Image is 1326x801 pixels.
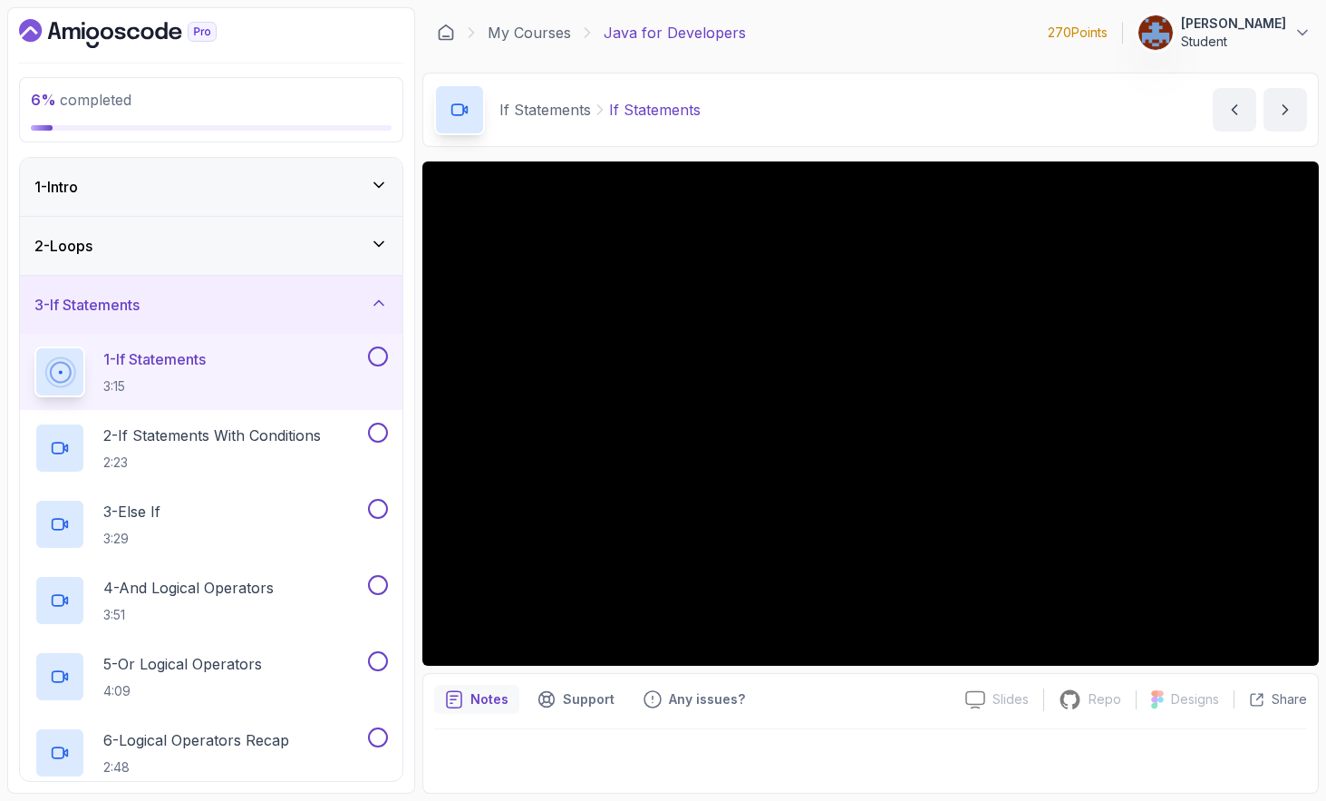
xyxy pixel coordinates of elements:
button: Support button [527,685,625,714]
p: 6 - Logical Operators Recap [103,729,289,751]
p: Slides [992,690,1029,708]
iframe: 1 - If Statements [422,161,1319,666]
button: 5-Or Logical Operators4:09 [34,651,388,702]
p: If Statements [499,99,591,121]
p: 4:09 [103,682,262,700]
button: user profile image[PERSON_NAME]Student [1137,15,1311,51]
button: Share [1234,690,1307,708]
h3: 1 - Intro [34,176,78,198]
a: Dashboard [19,19,258,48]
p: 3:51 [103,606,274,624]
p: Support [563,690,615,708]
p: [PERSON_NAME] [1181,15,1286,33]
p: 2 - If Statements With Conditions [103,425,321,446]
p: 270 Points [1048,24,1108,42]
p: 5 - Or Logical Operators [103,653,262,675]
a: Dashboard [437,24,455,42]
p: 1 - If Statements [103,348,206,370]
button: 6-Logical Operators Recap2:48 [34,728,388,778]
button: 3-If Statements [20,276,402,334]
button: Feedback button [633,685,756,714]
p: 2:48 [103,758,289,777]
p: Share [1272,690,1307,708]
span: 6 % [31,91,56,109]
p: Any issues? [669,690,745,708]
p: 3:29 [103,530,160,548]
span: completed [31,91,131,109]
button: 1-If Statements3:15 [34,347,388,397]
button: 3-Else If3:29 [34,499,388,550]
p: 4 - And Logical Operators [103,577,274,599]
p: 2:23 [103,454,321,472]
button: 2-Loops [20,217,402,275]
p: Notes [470,690,508,708]
h3: 3 - If Statements [34,294,140,316]
a: My Courses [488,22,571,44]
button: previous content [1213,88,1256,132]
p: 3 - Else If [103,501,160,523]
p: Java for Developers [604,22,746,44]
button: 4-And Logical Operators3:51 [34,575,388,626]
p: If Statements [609,99,701,121]
button: notes button [434,685,519,714]
p: 3:15 [103,377,206,396]
p: Student [1181,33,1286,51]
img: user profile image [1138,15,1173,50]
button: 1-Intro [20,158,402,216]
p: Designs [1171,690,1219,708]
h3: 2 - Loops [34,235,92,257]
button: 2-If Statements With Conditions2:23 [34,423,388,474]
p: Repo [1089,690,1121,708]
button: next content [1263,88,1307,132]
